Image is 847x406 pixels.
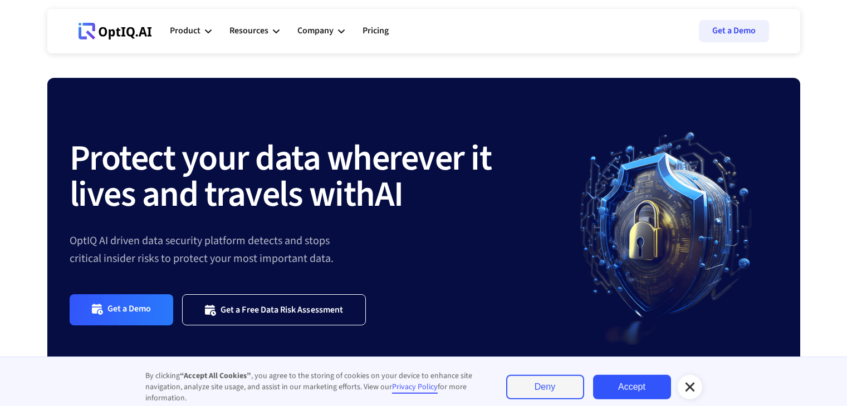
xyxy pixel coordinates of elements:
a: Deny [506,375,584,399]
div: Resources [229,14,280,48]
a: Pricing [363,14,389,48]
strong: Protect your data wherever it lives and travels with [70,133,492,220]
div: Product [170,23,200,38]
div: By clicking , you agree to the storing of cookies on your device to enhance site navigation, anal... [145,370,484,404]
strong: “Accept All Cookies” [180,370,251,382]
div: Get a Demo [107,303,151,316]
a: Get a Demo [699,20,769,42]
a: Get a Demo [70,294,174,325]
a: Get a Free Data Risk Assessment [182,294,366,325]
a: Privacy Policy [392,382,438,394]
div: Get a Free Data Risk Assessment [221,304,343,315]
div: Company [297,23,334,38]
div: Resources [229,23,268,38]
a: Accept [593,375,671,399]
div: Webflow Homepage [79,39,79,39]
div: OptIQ AI driven data security platform detects and stops critical insider risks to protect your m... [70,232,555,268]
div: Product [170,14,212,48]
div: Company [297,14,345,48]
strong: AI [375,169,403,220]
a: Webflow Homepage [79,14,152,48]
